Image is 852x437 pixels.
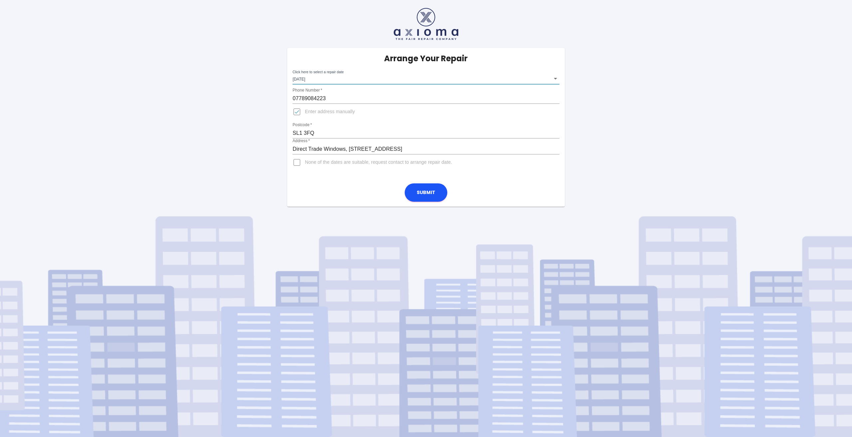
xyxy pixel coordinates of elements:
h5: Arrange Your Repair [384,53,468,64]
label: Click here to select a repair date [293,70,344,75]
label: Address [293,138,310,144]
span: None of the dates are suitable, request contact to arrange repair date. [305,159,452,166]
img: axioma [394,8,458,40]
div: [DATE] [293,73,559,85]
button: Submit [405,183,447,202]
label: Phone Number [293,88,322,93]
span: Enter address manually [305,109,355,115]
label: Postcode [293,122,312,128]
